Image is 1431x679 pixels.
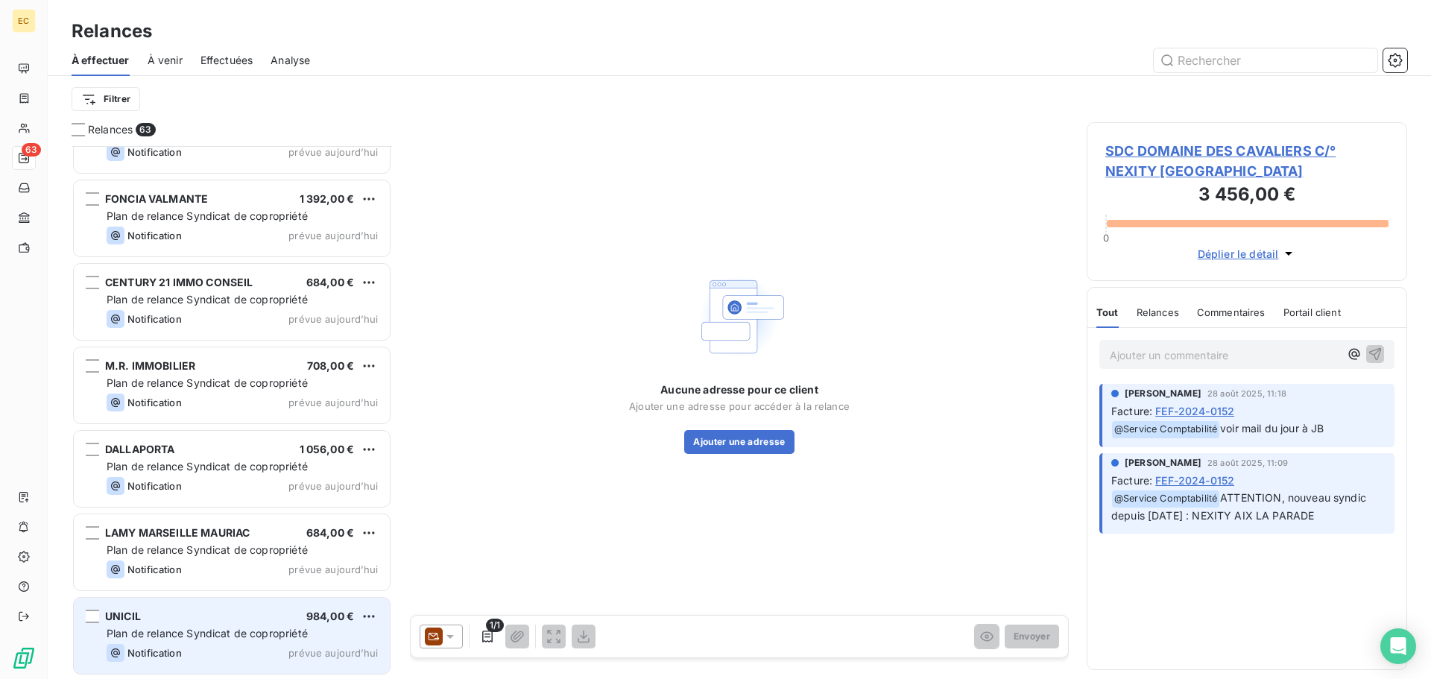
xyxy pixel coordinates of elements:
[306,610,354,622] span: 984,00 €
[300,192,355,205] span: 1 392,00 €
[1105,181,1389,211] h3: 3 456,00 €
[107,543,308,556] span: Plan de relance Syndicat de copropriété
[200,53,253,68] span: Effectuées
[1005,625,1059,648] button: Envoyer
[1111,473,1152,488] span: Facture :
[660,382,818,397] span: Aucune adresse pour ce client
[1198,246,1279,262] span: Déplier le détail
[127,563,182,575] span: Notification
[1193,245,1301,262] button: Déplier le détail
[1155,403,1234,419] span: FEF-2024-0152
[1112,421,1219,438] span: @ Service Comptabilité
[1111,491,1369,522] span: ATTENTION, nouveau syndic depuis [DATE] : NEXITY AIX LA PARADE
[12,9,36,33] div: EC
[288,230,378,241] span: prévue aujourd’hui
[288,563,378,575] span: prévue aujourd’hui
[127,480,182,492] span: Notification
[1207,458,1288,467] span: 28 août 2025, 11:09
[1137,306,1179,318] span: Relances
[300,443,355,455] span: 1 056,00 €
[105,359,195,372] span: M.R. IMMOBILIER
[148,53,183,68] span: À venir
[684,430,794,454] button: Ajouter une adresse
[127,146,182,158] span: Notification
[107,376,308,389] span: Plan de relance Syndicat de copropriété
[127,647,182,659] span: Notification
[107,209,308,222] span: Plan de relance Syndicat de copropriété
[486,619,504,632] span: 1/1
[105,610,141,622] span: UNICIL
[107,627,308,639] span: Plan de relance Syndicat de copropriété
[306,276,354,288] span: 684,00 €
[1207,389,1286,398] span: 28 août 2025, 11:18
[105,276,253,288] span: CENTURY 21 IMMO CONSEIL
[72,146,392,679] div: grid
[1154,48,1377,72] input: Rechercher
[288,146,378,158] span: prévue aujourd’hui
[1112,490,1219,508] span: @ Service Comptabilité
[1103,232,1109,244] span: 0
[288,397,378,408] span: prévue aujourd’hui
[288,313,378,325] span: prévue aujourd’hui
[1105,141,1389,181] span: SDC DOMAINE DES CAVALIERS C/° NEXITY [GEOGRAPHIC_DATA]
[1283,306,1341,318] span: Portail client
[1111,403,1152,419] span: Facture :
[1220,422,1324,435] span: voir mail du jour à JB
[307,359,354,372] span: 708,00 €
[692,269,787,364] img: Empty state
[127,230,182,241] span: Notification
[22,143,41,157] span: 63
[105,192,208,205] span: FONCIA VALMANTE
[1125,387,1201,400] span: [PERSON_NAME]
[107,293,308,306] span: Plan de relance Syndicat de copropriété
[629,400,850,412] span: Ajouter une adresse pour accéder à la relance
[1096,306,1119,318] span: Tout
[72,87,140,111] button: Filtrer
[136,123,155,136] span: 63
[1197,306,1266,318] span: Commentaires
[127,397,182,408] span: Notification
[107,460,308,473] span: Plan de relance Syndicat de copropriété
[72,18,152,45] h3: Relances
[72,53,130,68] span: À effectuer
[1380,628,1416,664] div: Open Intercom Messenger
[88,122,133,137] span: Relances
[271,53,310,68] span: Analyse
[105,443,175,455] span: DALLAPORTA
[12,646,36,670] img: Logo LeanPay
[306,526,354,539] span: 684,00 €
[1155,473,1234,488] span: FEF-2024-0152
[1125,456,1201,470] span: [PERSON_NAME]
[288,647,378,659] span: prévue aujourd’hui
[288,480,378,492] span: prévue aujourd’hui
[127,313,182,325] span: Notification
[105,526,250,539] span: LAMY MARSEILLE MAURIAC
